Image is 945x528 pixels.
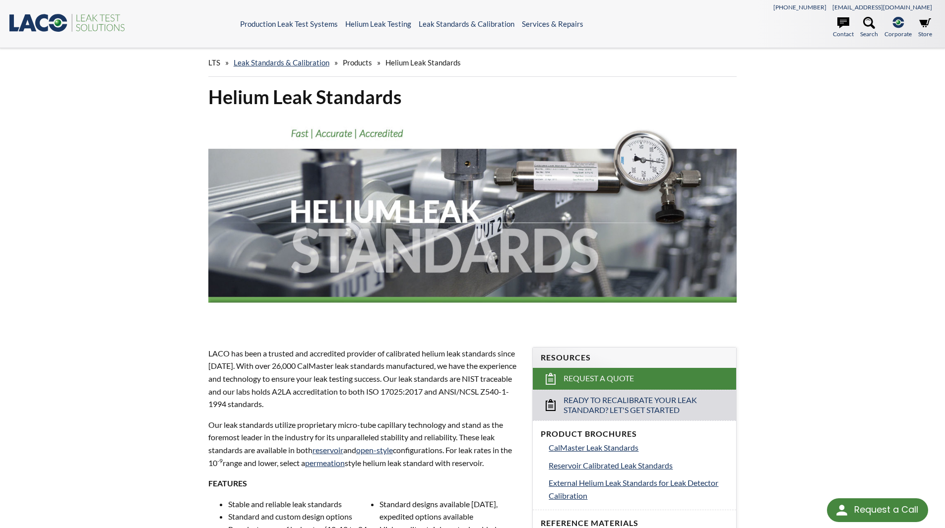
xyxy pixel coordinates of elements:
span: External Helium Leak Standards for Leak Detector Calibration [549,478,718,500]
a: Helium Leak Testing [345,19,411,28]
p: LACO has been a trusted and accredited provider of calibrated helium leak standards since [DATE].... [208,347,521,411]
a: Services & Repairs [522,19,583,28]
a: Leak Standards & Calibration [419,19,514,28]
a: [PHONE_NUMBER] [773,3,826,11]
a: [EMAIL_ADDRESS][DOMAIN_NAME] [832,3,932,11]
a: open-style [356,445,393,455]
div: Request a Call [854,498,918,521]
a: Store [918,17,932,39]
a: CalMaster Leak Standards [549,441,728,454]
span: Ready to Recalibrate Your Leak Standard? Let's Get Started [564,395,707,416]
a: Search [860,17,878,39]
li: Stable and reliable leak standards [228,498,370,511]
span: CalMaster Leak Standards [549,443,638,452]
span: Products [343,58,372,67]
a: Production Leak Test Systems [240,19,338,28]
div: » » » [208,49,737,77]
p: Our leak standards utilize proprietary micro-tube capillary technology and stand as the foremost ... [208,418,521,469]
img: Helium Leak Standards header [208,117,737,328]
li: Standard designs available [DATE], expedited options available [379,498,521,523]
h4: Product Brochures [541,429,728,439]
a: External Helium Leak Standards for Leak Detector Calibration [549,476,728,502]
div: Request a Call [827,498,928,522]
sup: -9 [217,457,223,465]
li: Standard and custom design options [228,510,370,523]
a: Leak Standards & Calibration [234,58,329,67]
span: Request a Quote [564,373,634,384]
span: LTS [208,58,220,67]
a: permeation [305,458,345,468]
h4: Resources [541,352,728,363]
a: Ready to Recalibrate Your Leak Standard? Let's Get Started [533,390,736,421]
span: Corporate [884,29,912,39]
a: Reservoir Calibrated Leak Standards [549,459,728,472]
span: Reservoir Calibrated Leak Standards [549,461,673,470]
a: Request a Quote [533,368,736,390]
a: Contact [833,17,854,39]
strong: FEATURES [208,478,247,488]
a: reservoir [313,445,343,455]
img: round button [834,502,850,518]
span: Helium Leak Standards [385,58,461,67]
h1: Helium Leak Standards [208,85,737,109]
